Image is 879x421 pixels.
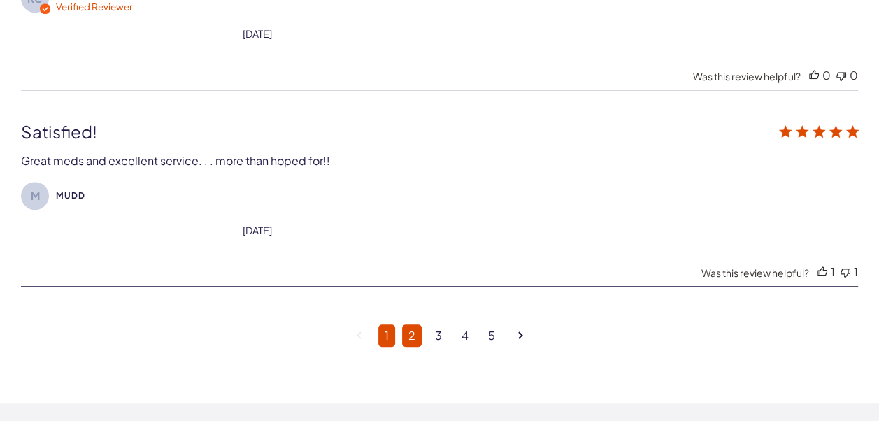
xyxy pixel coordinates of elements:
[512,321,529,350] a: Goto next page
[243,27,272,40] div: date
[243,224,272,236] div: [DATE]
[701,266,809,279] div: Was this review helpful?
[817,264,827,279] div: Vote up
[31,189,40,202] text: M
[243,27,272,40] div: [DATE]
[402,324,422,347] a: Goto Page 2
[854,264,858,279] div: 1
[21,153,330,168] div: Great meds and excellent service. . . more than hoped for!!
[831,264,835,279] div: 1
[21,121,691,142] div: Satisfied!
[693,70,801,83] div: Was this review helpful?
[455,324,475,347] a: Goto Page 4
[378,324,395,347] a: Page 1
[841,264,850,279] div: Vote down
[429,324,448,347] a: Goto Page 3
[482,324,501,347] a: Goto Page 5
[350,321,368,350] a: Goto previous page
[243,224,272,236] div: date
[56,1,133,13] span: Verified Reviewer
[56,190,85,201] span: Mudd
[809,68,819,83] div: Vote up
[822,68,831,83] div: 0
[836,68,846,83] div: Vote down
[850,68,858,83] div: 0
